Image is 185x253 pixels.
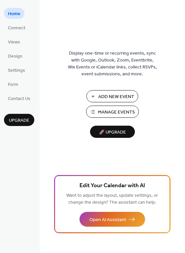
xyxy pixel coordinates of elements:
[4,36,24,47] a: Views
[68,50,157,78] span: Display one-time or recurring events, sync with Google, Outlook, Zoom, Eventbrite, Wix Events or ...
[8,67,25,74] span: Settings
[9,117,29,124] span: Upgrade
[79,212,145,227] button: Open AI Assistant
[66,191,158,207] span: Want to adjust the layout, update settings, or change the design? The assistant can help.
[98,109,135,116] span: Manage Events
[8,81,18,88] span: Form
[4,114,34,126] button: Upgrade
[86,90,138,102] button: Add New Event
[8,53,22,60] span: Design
[90,126,135,138] button: 🚀 Upgrade
[4,8,24,19] a: Home
[4,79,22,89] a: Form
[4,64,29,75] a: Settings
[94,128,131,137] span: 🚀 Upgrade
[4,93,34,104] a: Contact Us
[4,22,29,33] a: Connect
[79,181,145,190] span: Edit Your Calendar with AI
[8,25,25,32] span: Connect
[98,93,134,100] span: Add New Event
[8,11,20,17] span: Home
[8,95,30,102] span: Contact Us
[86,106,139,118] button: Manage Events
[4,50,26,61] a: Design
[89,216,126,223] span: Open AI Assistant
[8,39,20,46] span: Views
